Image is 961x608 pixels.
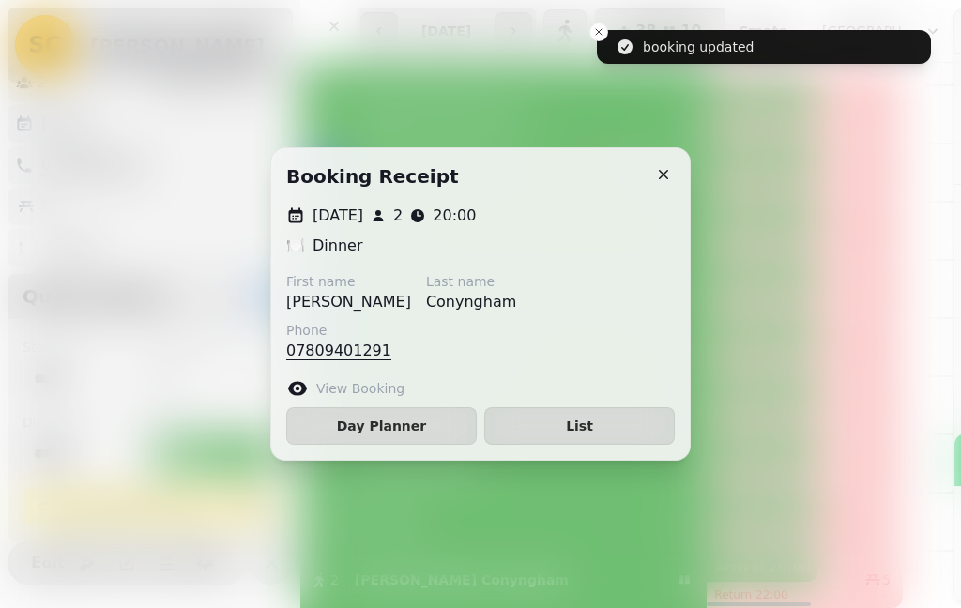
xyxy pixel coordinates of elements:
button: List [484,407,675,445]
span: List [500,419,659,433]
p: 🍽️ [286,235,305,257]
p: Conyngham [426,291,516,313]
p: [DATE] [313,205,363,227]
span: Day Planner [302,419,461,433]
p: [PERSON_NAME] [286,291,411,313]
h2: Booking receipt [286,163,459,190]
p: Dinner [313,235,362,257]
label: Phone [286,321,391,340]
button: Day Planner [286,407,477,445]
p: 20:00 [433,205,476,227]
label: First name [286,272,411,291]
label: View Booking [316,379,404,398]
label: Last name [426,272,516,291]
p: 2 [393,205,403,227]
